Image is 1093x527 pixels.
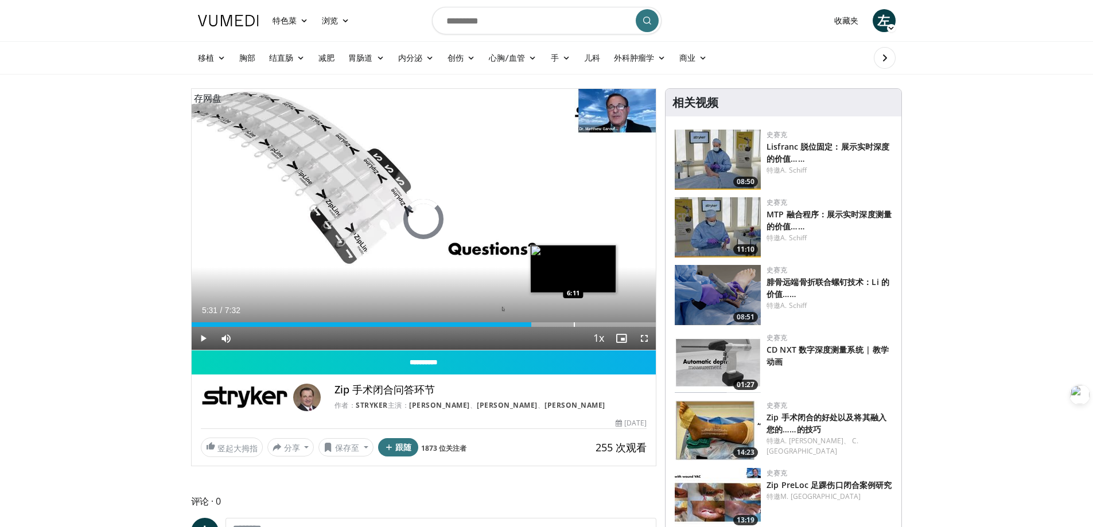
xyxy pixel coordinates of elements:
[391,46,441,69] a: 内分泌
[780,491,861,501] a: M. [GEOGRAPHIC_DATA]
[356,400,388,410] a: Stryker
[551,53,559,63] font: 手
[633,327,656,350] button: Fullscreen
[191,495,209,508] font: 评论
[544,400,605,410] a: [PERSON_NAME]
[767,344,889,367] a: CD NXT 数字深度测量系统 | 教学动画
[610,327,633,350] button: Enable picture-in-picture mode
[432,7,662,34] input: 搜索主题、干预措施
[614,53,654,63] font: 外科肿瘤学
[675,130,761,190] img: ce5bd40c-37e2-411a-9a96-4ad0602dca66.150x105_q85_crop-smart_upscale.jpg
[675,333,761,393] img: 8ad74f35-5942-45e5-a82f-ce2606f09e05.150x105_q85_crop-smart_upscale.jpg
[341,46,391,69] a: 胃肠道
[530,245,616,293] img: image.jpeg
[737,447,754,457] font: 14:23
[544,46,577,69] a: 手
[624,418,647,428] font: [DATE]
[767,479,892,490] font: Zip PreLoc 足踝伤口闭合案例研究
[767,333,788,342] a: 史赛克
[267,438,314,456] button: 分享
[767,130,788,139] a: 史赛克
[767,165,780,175] font: 特邀
[596,440,647,454] font: 255 次观看
[780,300,807,310] a: A. Schiff
[767,436,858,456] font: C. [GEOGRAPHIC_DATA]
[834,15,858,25] font: 收藏夹
[388,400,410,410] font: 主演：
[215,327,238,350] button: Mute
[577,46,607,69] a: 儿科
[675,265,761,325] a: 08:51
[284,442,300,453] font: 分享
[216,495,221,508] font: 0
[672,95,718,110] font: 相关视频
[767,233,780,243] font: 特邀
[780,233,807,243] font: A. Schiff
[232,46,262,69] a: 胸部
[675,197,761,257] a: 11:10
[675,333,761,393] a: 01:27
[266,9,315,32] a: 特色菜
[269,53,293,63] font: 结直肠
[198,53,214,63] font: 移植
[201,384,289,411] img: 史赛克
[334,400,356,410] font: 作者：
[767,265,788,275] a: 史赛克
[192,322,656,327] div: Progress Bar
[767,209,892,232] a: MTP 融合程序：展示实时深度测量的价值……
[262,46,312,69] a: 结直肠
[192,89,656,350] video-js: Video Player
[877,12,890,29] font: 左
[312,46,341,69] a: 减肥
[737,515,754,525] font: 13:19
[441,46,482,69] a: 创伤
[873,9,896,32] a: 左
[675,265,761,325] img: dd8e16fe-19a5-40fe-891f-0bb8f0a93a1e.png.150x105_q85_crop-smart_upscale.png
[409,400,470,410] font: [PERSON_NAME]
[675,130,761,190] a: 08:50
[322,15,338,25] font: 浏览
[767,436,780,446] font: 特邀
[737,380,754,389] font: 01:27
[198,15,259,26] img: VuMedi 标志
[191,46,232,69] a: 移植
[827,9,865,32] a: 收藏夹
[194,92,221,104] font: 存网盘
[220,306,223,315] span: /
[767,400,788,410] a: 史赛克
[767,412,886,435] a: Zip 手术闭合的好处以及将其融入您的……的技巧
[767,491,780,501] font: 特邀
[767,197,788,207] a: 史赛克
[607,46,672,69] a: 外科肿瘤学
[780,436,850,446] a: A. [PERSON_NAME]、
[584,53,600,63] font: 儿科
[293,384,321,411] img: 阿凡达
[477,400,538,410] a: [PERSON_NAME]
[767,468,788,478] a: 史赛克
[378,438,418,456] button: 跟随
[421,443,466,453] a: 1873 位关注者
[398,53,422,63] font: 内分泌
[737,312,754,322] font: 08:51
[395,442,411,452] font: 跟随
[767,141,889,164] a: Lisfranc 脱位固定：展示实时深度的价值……
[482,46,543,69] a: 心胸/血管
[780,165,807,175] font: A. Schiff
[448,53,464,63] font: 创伤
[334,382,435,396] font: Zip 手术闭合问答环节
[489,53,525,63] font: 心胸/血管
[318,438,374,456] button: 保存至
[318,53,334,63] font: 减肥
[202,306,217,315] span: 5:31
[675,400,761,460] img: c107c1ae-b97a-43c3-99be-4809239977e2.150x105_q85_crop-smart_upscale.jpg
[201,438,263,457] a: 竖起大拇指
